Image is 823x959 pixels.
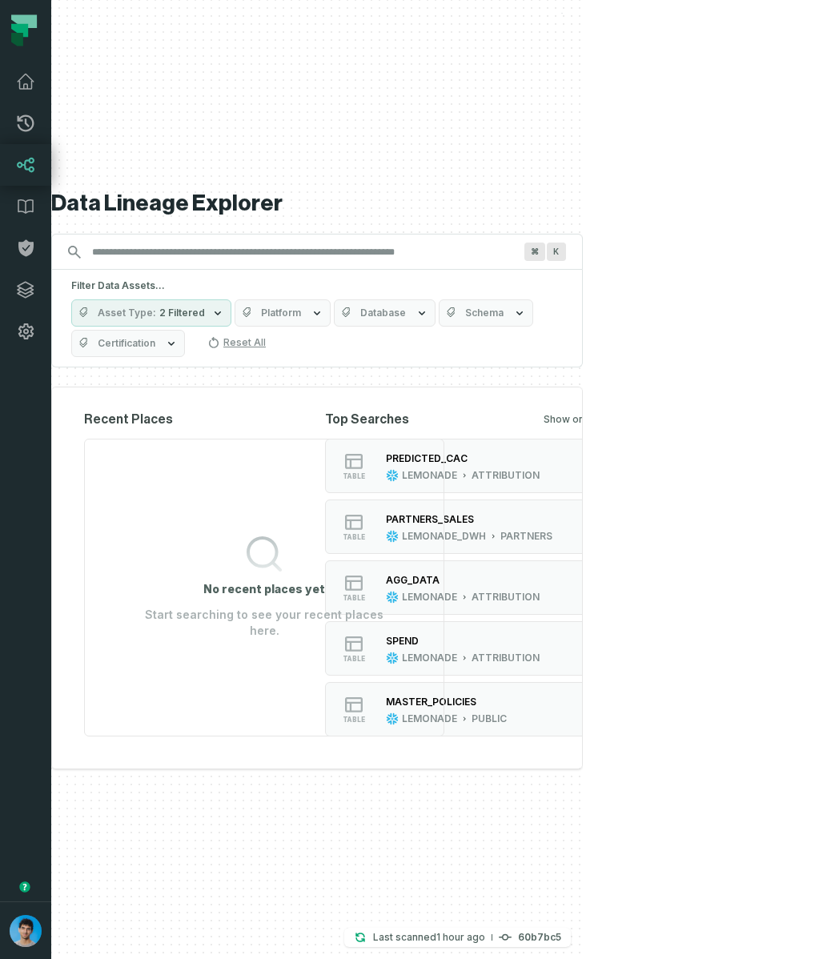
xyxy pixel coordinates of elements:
span: Press ⌘ + K to focus the search bar [524,243,545,261]
span: Press ⌘ + K to focus the search bar [547,243,566,261]
div: Tooltip anchor [18,880,32,894]
h4: 60b7bc5 [518,933,561,942]
relative-time: Sep 12, 2025, 9:22 AM GMT+3 [436,931,485,943]
button: Last scanned[DATE] 9:22:44 AM60b7bc5 [344,928,571,947]
img: avatar of Omri Ildis [10,915,42,947]
p: Last scanned [373,929,485,945]
h1: Data Lineage Explorer [51,190,583,218]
